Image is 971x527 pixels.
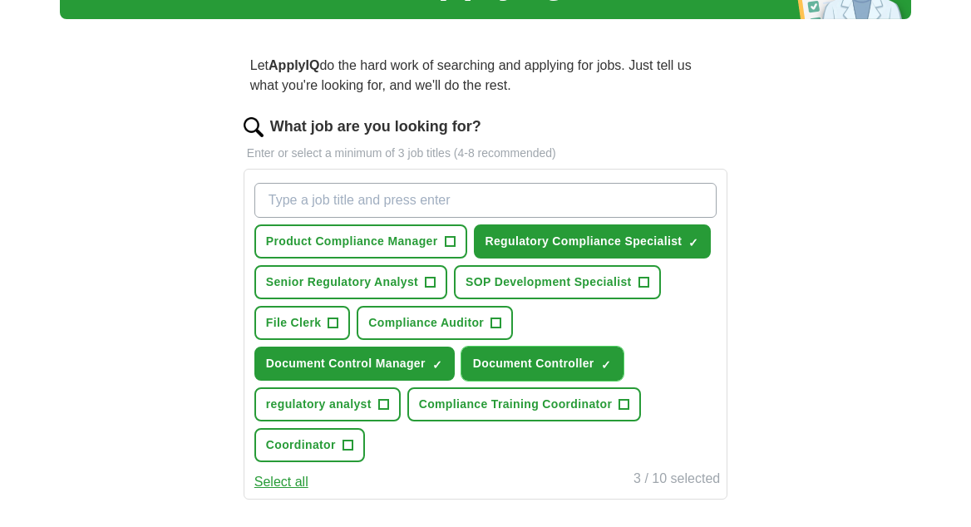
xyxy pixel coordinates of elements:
[266,273,418,291] span: Senior Regulatory Analyst
[244,145,727,162] p: Enter or select a minimum of 3 job titles (4-8 recommended)
[407,387,642,421] button: Compliance Training Coordinator
[244,49,727,102] p: Let do the hard work of searching and applying for jobs. Just tell us what you're looking for, an...
[419,396,613,413] span: Compliance Training Coordinator
[266,436,336,454] span: Coordinator
[432,358,442,372] span: ✓
[485,233,683,250] span: Regulatory Compliance Specialist
[454,265,660,299] button: SOP Development Specialist
[244,117,264,137] img: search.png
[473,355,594,372] span: Document Controller
[254,428,365,462] button: Coordinator
[254,387,401,421] button: regulatory analyst
[270,116,481,138] label: What job are you looking for?
[254,183,717,218] input: Type a job title and press enter
[601,358,611,372] span: ✓
[254,306,351,340] button: File Clerk
[254,224,467,259] button: Product Compliance Manager
[266,233,438,250] span: Product Compliance Manager
[266,355,426,372] span: Document Control Manager
[466,273,631,291] span: SOP Development Specialist
[368,314,484,332] span: Compliance Auditor
[266,314,322,332] span: File Clerk
[633,469,720,492] div: 3 / 10 selected
[688,236,698,249] span: ✓
[254,347,455,381] button: Document Control Manager✓
[357,306,513,340] button: Compliance Auditor
[266,396,372,413] span: regulatory analyst
[254,472,308,492] button: Select all
[269,58,319,72] strong: ApplyIQ
[461,347,624,381] button: Document Controller✓
[474,224,712,259] button: Regulatory Compliance Specialist✓
[254,265,447,299] button: Senior Regulatory Analyst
